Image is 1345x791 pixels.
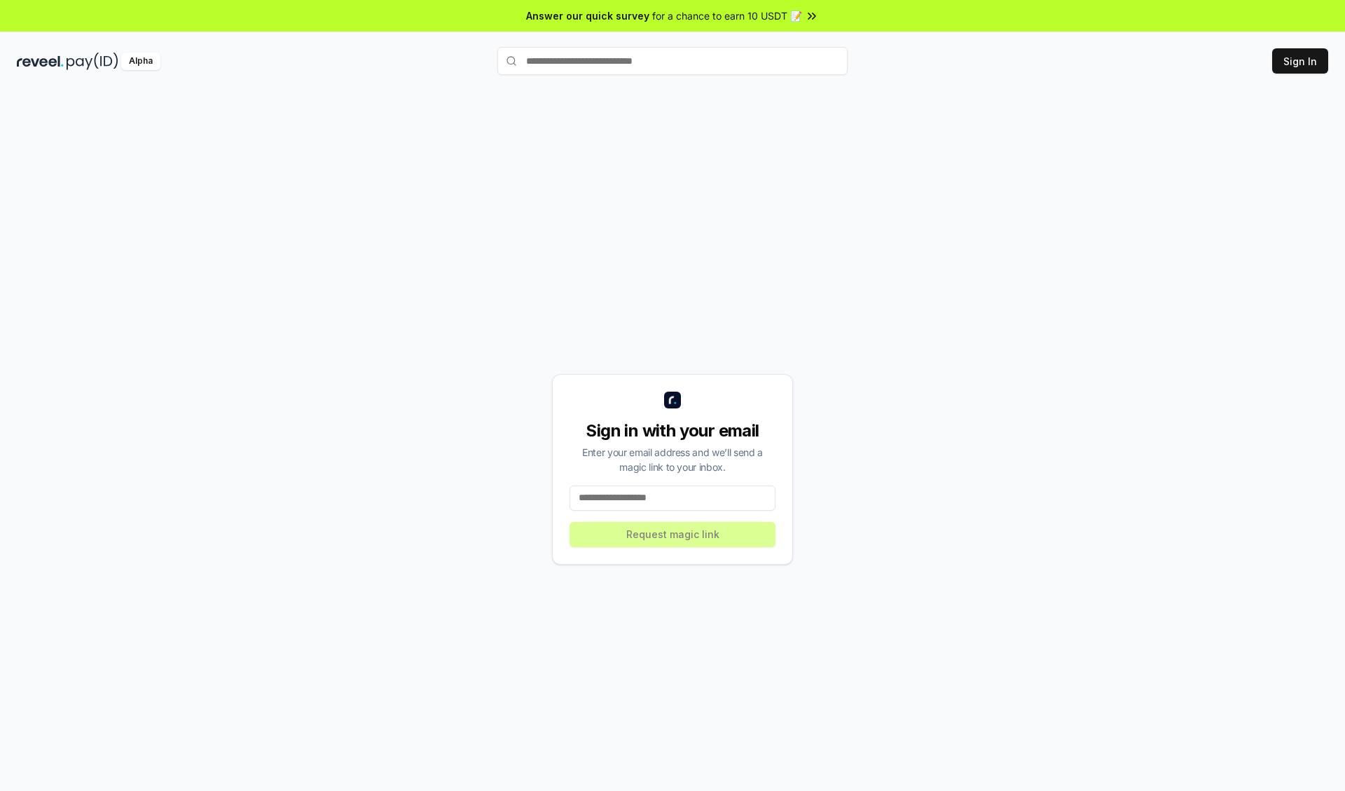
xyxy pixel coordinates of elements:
span: for a chance to earn 10 USDT 📝 [652,8,802,23]
img: reveel_dark [17,53,64,70]
div: Enter your email address and we’ll send a magic link to your inbox. [570,445,775,474]
div: Alpha [121,53,160,70]
span: Answer our quick survey [526,8,649,23]
button: Sign In [1272,48,1328,74]
div: Sign in with your email [570,420,775,442]
img: logo_small [664,392,681,408]
img: pay_id [67,53,118,70]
